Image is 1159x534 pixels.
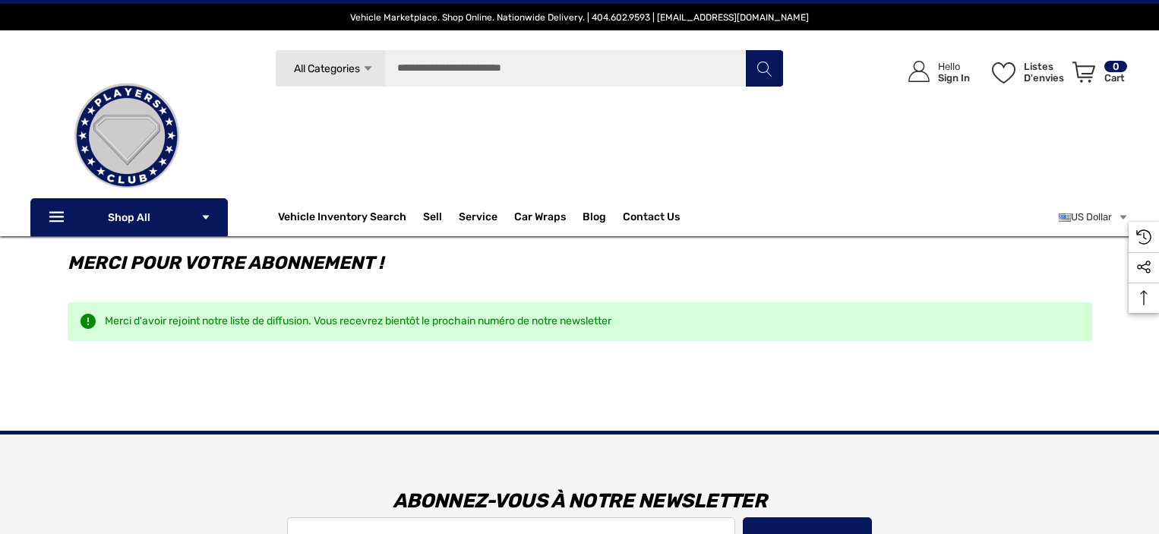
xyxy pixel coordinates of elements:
a: Car Wraps [514,202,583,232]
h3: Abonnez-vous à notre newsletter [19,479,1140,524]
a: Se connecter [891,46,977,98]
a: Blog [583,210,606,227]
p: 0 [1104,61,1127,72]
p: Hello [938,61,970,72]
a: Contact Us [623,210,680,227]
a: Listes d'envies Listes d'envies [985,46,1066,98]
svg: Listes d'envies [992,62,1015,84]
svg: Icon Arrow Down [362,63,374,74]
button: Rechercher [745,49,783,87]
span: All Categories [294,62,360,75]
svg: Review Your Cart [1072,62,1095,83]
p: Shop All [30,198,228,236]
span: Merci d'avoir rejoint notre liste de diffusion. Vous recevrez bientôt le prochain numéro de notre... [105,314,611,327]
svg: Icon Arrow Down [201,212,211,223]
a: Vehicle Inventory Search [278,210,406,227]
svg: Icon User Account [908,61,930,82]
a: Service [459,210,497,227]
span: Car Wraps [514,210,566,227]
a: Panier avec 0 article [1066,46,1129,105]
a: Sélectionnez la devise : USD [1059,202,1129,232]
img: Players Club | Cars For Sale [51,60,203,212]
svg: Social Media [1136,260,1151,275]
p: Cart [1104,72,1127,84]
a: All Categories Icon Arrow Down Icon Arrow Up [275,49,385,87]
h1: Merci pour votre abonnement ! [68,248,1092,278]
span: Vehicle Marketplace. Shop Online. Nationwide Delivery. | 404.602.9593 | [EMAIL_ADDRESS][DOMAIN_NAME] [350,12,809,23]
svg: Recently Viewed [1136,229,1151,245]
svg: Icon Line [47,209,70,226]
a: Sell [423,202,459,232]
p: Listes d'envies [1024,61,1064,84]
svg: Top [1129,290,1159,305]
span: Sell [423,210,442,227]
p: Sign In [938,72,970,84]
